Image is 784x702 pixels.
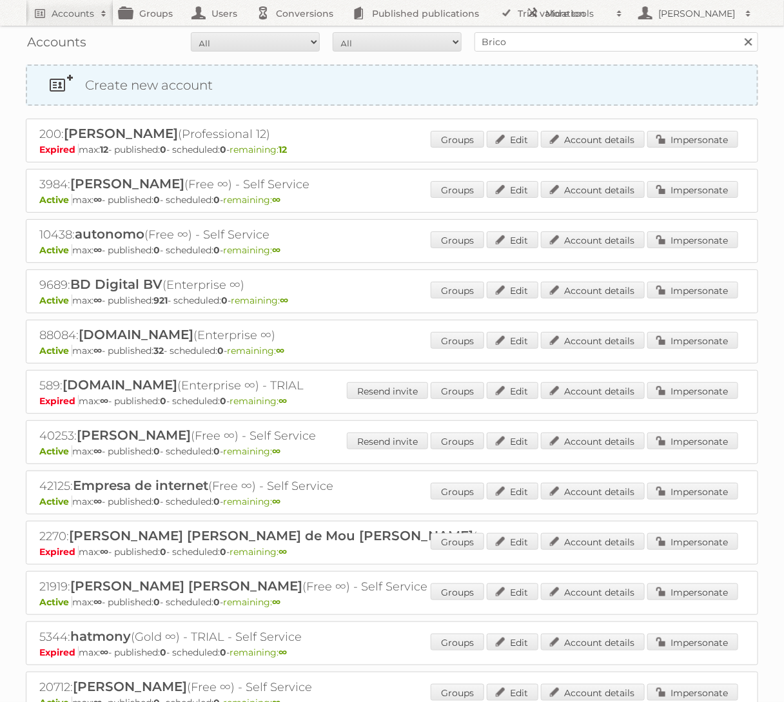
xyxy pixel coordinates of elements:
[153,445,160,457] strong: 0
[213,496,220,507] strong: 0
[230,395,287,407] span: remaining:
[70,578,302,594] span: [PERSON_NAME] [PERSON_NAME]
[93,445,102,457] strong: ∞
[39,244,745,256] p: max: - published: - scheduled: -
[39,345,745,356] p: max: - published: - scheduled: -
[541,533,645,550] a: Account details
[39,395,79,407] span: Expired
[93,496,102,507] strong: ∞
[541,131,645,148] a: Account details
[39,176,491,193] h2: 3984: (Free ∞) - Self Service
[39,496,745,507] p: max: - published: - scheduled: -
[487,433,538,449] a: Edit
[223,244,280,256] span: remaining:
[276,345,284,356] strong: ∞
[231,295,288,306] span: remaining:
[223,496,280,507] span: remaining:
[70,277,162,292] span: BD Digital BV
[39,277,491,293] h2: 9689: (Enterprise ∞)
[153,345,164,356] strong: 32
[39,295,745,306] p: max: - published: - scheduled: -
[221,295,228,306] strong: 0
[39,596,72,608] span: Active
[100,647,108,658] strong: ∞
[39,546,745,558] p: max: - published: - scheduled: -
[100,546,108,558] strong: ∞
[39,226,491,243] h2: 10438: (Free ∞) - Self Service
[227,345,284,356] span: remaining:
[39,144,79,155] span: Expired
[647,583,738,600] a: Impersonate
[272,445,280,457] strong: ∞
[39,596,745,608] p: max: - published: - scheduled: -
[39,194,72,206] span: Active
[77,427,191,443] span: [PERSON_NAME]
[220,144,226,155] strong: 0
[39,445,745,457] p: max: - published: - scheduled: -
[541,382,645,399] a: Account details
[431,533,484,550] a: Groups
[217,345,224,356] strong: 0
[487,181,538,198] a: Edit
[213,244,220,256] strong: 0
[39,395,745,407] p: max: - published: - scheduled: -
[541,583,645,600] a: Account details
[647,231,738,248] a: Impersonate
[545,7,610,20] h2: More tools
[39,345,72,356] span: Active
[52,7,94,20] h2: Accounts
[160,395,166,407] strong: 0
[431,583,484,600] a: Groups
[160,144,166,155] strong: 0
[39,496,72,507] span: Active
[431,332,484,349] a: Groups
[39,546,79,558] span: Expired
[230,647,287,658] span: remaining:
[39,478,491,494] h2: 42125: (Free ∞) - Self Service
[230,546,287,558] span: remaining:
[153,496,160,507] strong: 0
[272,496,280,507] strong: ∞
[220,395,226,407] strong: 0
[431,231,484,248] a: Groups
[279,546,287,558] strong: ∞
[272,244,280,256] strong: ∞
[93,596,102,608] strong: ∞
[431,433,484,449] a: Groups
[541,181,645,198] a: Account details
[39,528,491,545] h2: 2270: (Gold ∞) - TRIAL - Self Service
[431,634,484,650] a: Groups
[70,629,131,644] span: hatmony
[431,181,484,198] a: Groups
[79,327,193,342] span: [DOMAIN_NAME]
[647,282,738,298] a: Impersonate
[487,282,538,298] a: Edit
[39,144,745,155] p: max: - published: - scheduled: -
[487,483,538,500] a: Edit
[647,332,738,349] a: Impersonate
[39,679,491,696] h2: 20712: (Free ∞) - Self Service
[541,483,645,500] a: Account details
[541,433,645,449] a: Account details
[655,7,739,20] h2: [PERSON_NAME]
[153,295,168,306] strong: 921
[431,483,484,500] a: Groups
[213,596,220,608] strong: 0
[647,684,738,701] a: Impersonate
[272,194,280,206] strong: ∞
[272,596,280,608] strong: ∞
[213,194,220,206] strong: 0
[39,194,745,206] p: max: - published: - scheduled: -
[93,194,102,206] strong: ∞
[39,126,491,142] h2: 200: (Professional 12)
[27,66,757,104] a: Create new account
[541,684,645,701] a: Account details
[487,231,538,248] a: Edit
[39,647,745,658] p: max: - published: - scheduled: -
[647,533,738,550] a: Impersonate
[160,546,166,558] strong: 0
[39,244,72,256] span: Active
[541,231,645,248] a: Account details
[647,483,738,500] a: Impersonate
[431,684,484,701] a: Groups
